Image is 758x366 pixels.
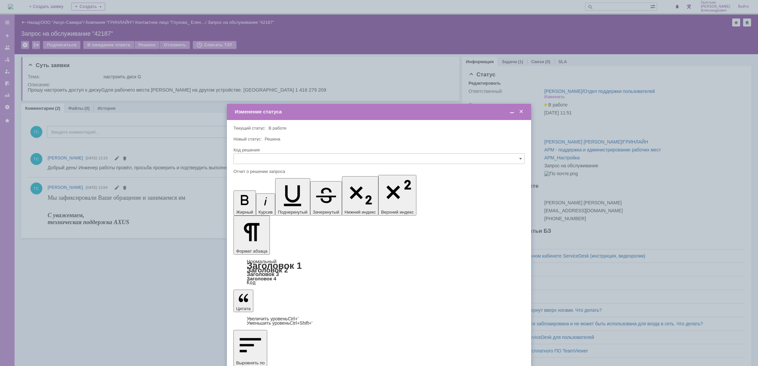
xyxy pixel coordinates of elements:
span: Подчеркнутый [278,210,307,215]
a: Код [247,280,256,286]
button: Формат абзаца [233,216,270,255]
span: Выровнять по [236,360,265,365]
a: Increase [247,316,299,321]
a: Decrease [247,320,313,326]
span: Верхний индекс [381,210,414,215]
div: Формат абзаца [233,259,525,285]
button: Курсив [256,193,275,216]
span: Формат абзаца [236,249,267,254]
span: Ctrl+Shift+' [290,320,313,326]
span: Ctrl+' [288,316,299,321]
button: Жирный [233,190,256,216]
a: Заголовок 1 [247,261,302,271]
span: Нижний индекс [345,210,376,215]
span: Жирный [236,210,253,215]
div: Цитата [233,317,525,325]
div: Код решения [233,148,523,152]
label: Текущий статус: [233,126,266,131]
a: Нормальный [247,259,276,264]
button: Цитата [233,290,253,312]
span: В работе [269,126,286,131]
span: Закрыть [518,109,525,115]
a: Заголовок 4 [247,276,276,281]
button: Подчеркнутый [275,178,310,216]
button: Верхний индекс [378,175,416,216]
div: Изменение статуса [235,109,525,115]
span: Решена [265,137,280,142]
span: Свернуть (Ctrl + M) [509,109,515,115]
button: Зачеркнутый [310,181,342,216]
a: Заголовок 3 [247,271,279,277]
button: Нижний индекс [342,176,379,216]
label: Новый статус: [233,137,262,142]
span: Цитата [236,306,251,311]
div: Отчет о решении запроса [233,169,523,174]
a: Заголовок 2 [247,266,288,274]
span: Зачеркнутый [313,210,339,215]
span: Курсив [259,210,273,215]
